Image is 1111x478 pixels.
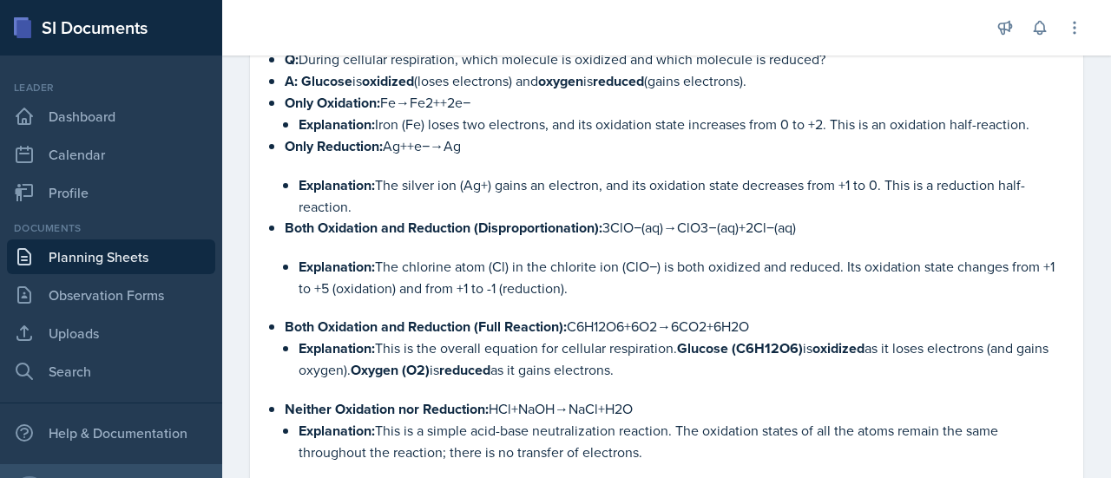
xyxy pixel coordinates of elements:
p: Iron (Fe) loses two electrons, and its oxidation state increases from 0 to +2. This is an oxidati... [299,114,1062,135]
strong: Q: [285,49,299,69]
strong: Oxygen (O2​) [351,360,430,380]
p: C6​H12​O6​+6O2​→6CO2​+6H2​O [285,316,1062,337]
p: Fe→Fe2++2e− [285,92,1062,114]
strong: Explanation: [299,115,375,134]
strong: Both Oxidation and Reduction (Disproportionation): [285,218,602,238]
strong: Explanation: [299,421,375,441]
strong: reduced [439,360,490,380]
p: During cellular respiration, which molecule is oxidized and which molecule is reduced? [285,49,1062,70]
p: is (loses electrons) and is (gains electrons). [285,70,1062,92]
p: This is the overall equation for cellular respiration. is as it loses electrons (and gains oxygen... [299,337,1062,381]
a: Calendar [7,137,215,172]
strong: reduced [593,71,644,91]
strong: A: [285,71,298,91]
a: Search [7,354,215,389]
strong: Neither Oxidation nor Reduction: [285,399,489,419]
p: 3ClO−(aq)→ClO3−​(aq)+2Cl−(aq) [285,217,1062,239]
div: Help & Documentation [7,416,215,450]
strong: Explanation: [299,175,375,195]
strong: Both Oxidation and Reduction (Full Reaction): [285,317,567,337]
strong: oxidized [812,338,864,358]
div: Leader [7,80,215,95]
a: Dashboard [7,99,215,134]
strong: Glucose [301,71,352,91]
p: The chlorine atom (Cl) in the chlorite ion (ClO−) is both oxidized and reduced. Its oxidation sta... [299,256,1062,298]
p: Ag++e−→Ag [285,135,1062,157]
a: Uploads [7,316,215,350]
div: Documents [7,220,215,236]
p: This is a simple acid-base neutralization reaction. The oxidation states of all the atoms remain ... [299,420,1062,462]
strong: Explanation: [299,257,375,277]
p: HCl+NaOH→NaCl+H2​O [285,398,1062,420]
strong: oxidized [362,71,414,91]
strong: Glucose (C6​H12​O6​) [677,338,803,358]
a: Planning Sheets [7,239,215,274]
p: The silver ion (Ag+) gains an electron, and its oxidation state decreases from +1 to 0. This is a... [299,174,1062,217]
a: Profile [7,175,215,210]
strong: Only Reduction: [285,136,383,156]
strong: oxygen [538,71,583,91]
strong: Only Oxidation: [285,93,380,113]
strong: Explanation: [299,338,375,358]
a: Observation Forms [7,278,215,312]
